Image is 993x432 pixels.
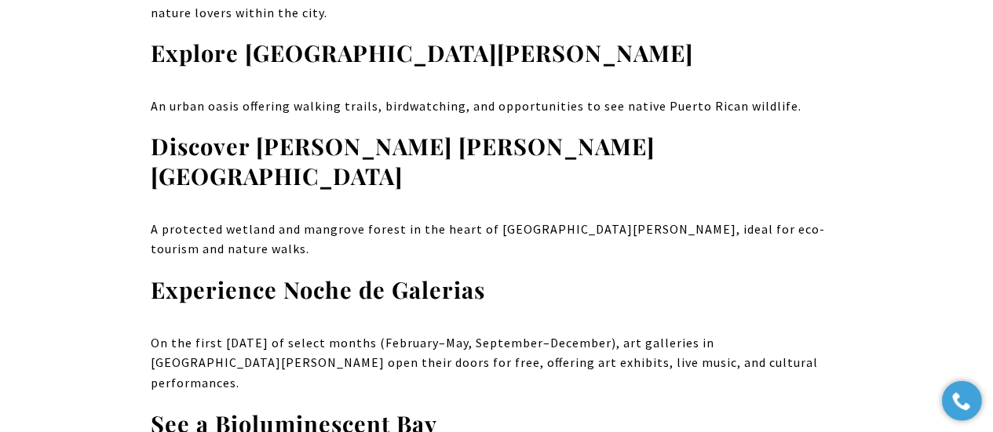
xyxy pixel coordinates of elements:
[151,274,485,304] strong: Experience Noche de Galerias
[151,131,655,191] strong: Discover [PERSON_NAME] [PERSON_NAME][GEOGRAPHIC_DATA]
[151,38,693,67] strong: Explore [GEOGRAPHIC_DATA][PERSON_NAME]
[151,220,843,260] p: A protected wetland and mangrove forest in the heart of [GEOGRAPHIC_DATA][PERSON_NAME], ideal for...
[151,333,843,394] p: On the first [DATE] of select months (February–May, September–December), art galleries in [GEOGRA...
[151,96,843,117] p: An urban oasis offering walking trails, birdwatching, and opportunities to see native Puerto Rica...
